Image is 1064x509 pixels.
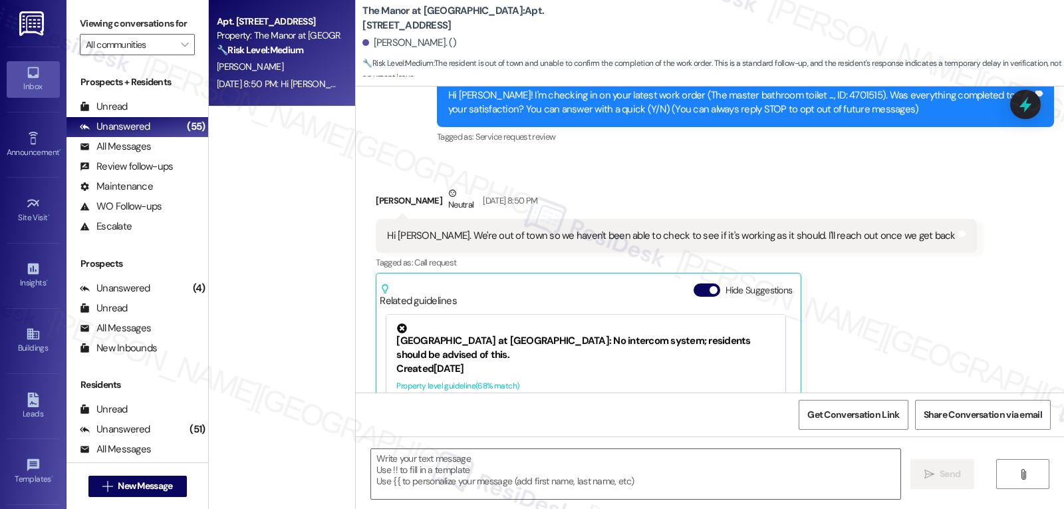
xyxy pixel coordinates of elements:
div: Neutral [446,186,476,214]
div: Hi [PERSON_NAME]. We're out of town so we haven't been able to check to see if it's working as it... [387,229,955,243]
button: Share Conversation via email [915,400,1051,430]
a: Buildings [7,323,60,359]
i:  [181,39,188,50]
span: • [46,276,48,285]
div: Unread [80,301,128,315]
span: Get Conversation Link [807,408,899,422]
div: All Messages [80,140,151,154]
div: All Messages [80,321,151,335]
button: Get Conversation Link [799,400,908,430]
div: (4) [190,278,209,299]
a: Leads [7,389,60,424]
span: Call request [414,257,456,268]
i:  [102,481,112,492]
a: Templates • [7,454,60,490]
div: Created [DATE] [396,362,775,376]
strong: 🔧 Risk Level: Medium [362,58,433,69]
div: Unanswered [80,423,150,436]
span: : The resident is out of town and unable to confirm the completion of the work order. This is a s... [362,57,1064,85]
a: Site Visit • [7,192,60,228]
div: Prospects [66,257,208,271]
div: Maintenance [80,180,153,194]
span: Send [940,467,960,481]
div: Tagged as: [437,127,1054,146]
div: [GEOGRAPHIC_DATA] at [GEOGRAPHIC_DATA]: No intercom system; residents should be advised of this. [396,323,775,363]
input: All communities [86,34,174,55]
div: Unanswered [80,120,150,134]
a: Insights • [7,257,60,293]
span: • [48,211,50,220]
strong: 🔧 Risk Level: Medium [217,44,303,56]
span: • [59,146,61,155]
div: Property level guideline ( 68 % match) [396,379,775,393]
i:  [924,469,934,480]
span: New Message [118,479,172,493]
div: Review follow-ups [80,160,173,174]
div: New Inbounds [80,341,157,355]
div: Related guidelines [380,283,457,308]
div: (55) [184,116,208,137]
div: Hi [PERSON_NAME]! I'm checking in on your latest work order (The master bathroom toilet ..., ID: ... [448,88,1033,117]
div: Unanswered [80,281,150,295]
span: [PERSON_NAME] [217,61,283,73]
img: ResiDesk Logo [19,11,47,36]
i:  [1018,469,1028,480]
button: New Message [88,476,187,497]
div: Residents [66,378,208,392]
a: Inbox [7,61,60,97]
div: Unread [80,403,128,417]
div: Prospects + Residents [66,75,208,89]
div: [DATE] 8:50 PM [479,194,537,208]
div: Apt. [STREET_ADDRESS] [217,15,340,29]
label: Viewing conversations for [80,13,195,34]
span: Service request review [475,131,556,142]
div: [PERSON_NAME]. () [362,36,456,50]
b: The Manor at [GEOGRAPHIC_DATA]: Apt. [STREET_ADDRESS] [362,4,628,33]
div: All Messages [80,442,151,456]
span: • [51,472,53,482]
div: [DATE] 8:50 PM: Hi [PERSON_NAME]. We're out of town so we haven't been able to check to see if it... [217,78,801,90]
label: Hide Suggestions [726,283,793,297]
div: Unread [80,100,128,114]
div: Tagged as: [376,253,976,272]
div: WO Follow-ups [80,200,162,214]
div: [PERSON_NAME] [376,186,976,219]
div: Property: The Manor at [GEOGRAPHIC_DATA] [217,29,340,43]
div: (51) [186,419,208,440]
span: Share Conversation via email [924,408,1042,422]
div: Escalate [80,220,132,234]
button: Send [910,459,975,489]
